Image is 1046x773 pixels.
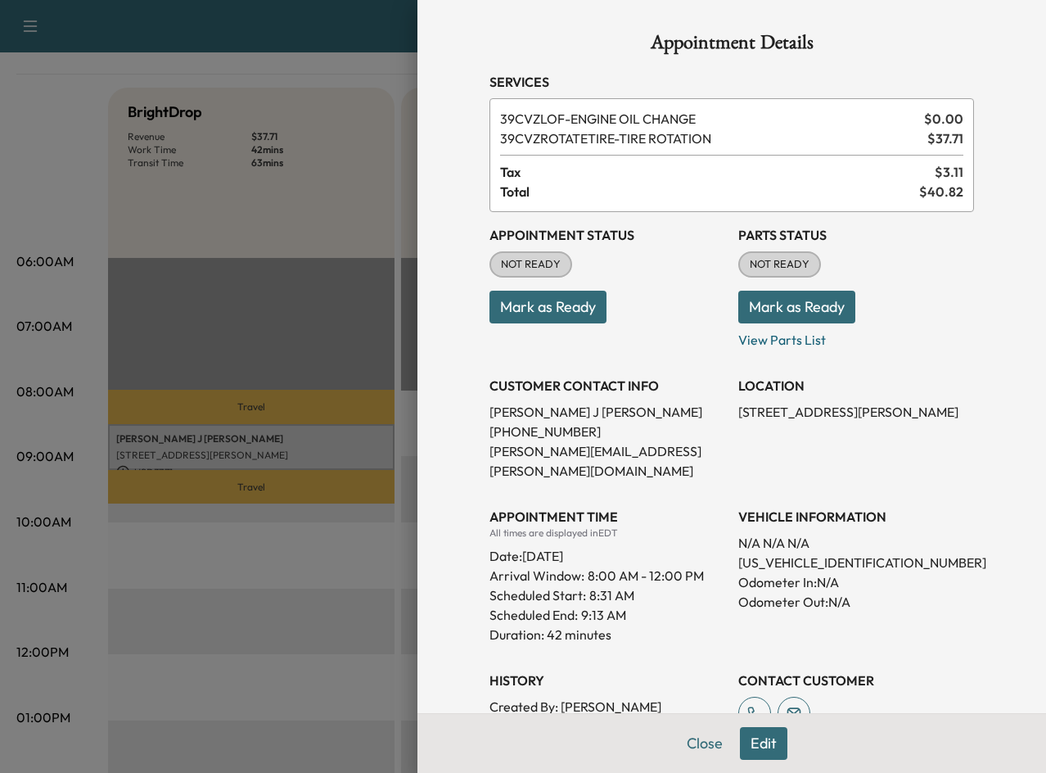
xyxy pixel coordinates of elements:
[489,605,578,625] p: Scheduled End:
[738,291,855,323] button: Mark as Ready
[738,402,974,422] p: [STREET_ADDRESS][PERSON_NAME]
[489,507,725,527] h3: APPOINTMENT TIME
[489,402,725,422] p: [PERSON_NAME] J [PERSON_NAME]
[581,605,626,625] p: 9:13 AM
[489,291,606,323] button: Mark as Ready
[491,256,570,273] span: NOT READY
[489,376,725,396] h3: CUSTOMER CONTACT INFO
[935,162,963,182] span: $ 3.11
[588,566,704,585] span: 8:00 AM - 12:00 PM
[489,585,586,605] p: Scheduled Start:
[738,572,974,592] p: Odometer In: N/A
[489,72,974,92] h3: Services
[500,129,921,148] span: TIRE ROTATION
[489,566,725,585] p: Arrival Window:
[740,727,787,760] button: Edit
[489,527,725,540] div: All times are displayed in EDT
[489,697,725,716] p: Created By : [PERSON_NAME]
[489,422,725,441] p: [PHONE_NUMBER]
[676,727,733,760] button: Close
[489,441,725,481] p: [PERSON_NAME][EMAIL_ADDRESS][PERSON_NAME][DOMAIN_NAME]
[738,533,974,553] p: N/A N/A N/A
[489,671,725,690] h3: History
[500,109,918,129] span: ENGINE OIL CHANGE
[589,585,634,605] p: 8:31 AM
[927,129,963,148] span: $ 37.71
[738,376,974,396] h3: LOCATION
[738,225,974,245] h3: Parts Status
[489,540,725,566] div: Date: [DATE]
[500,182,919,201] span: Total
[500,162,935,182] span: Tax
[919,182,963,201] span: $ 40.82
[489,225,725,245] h3: Appointment Status
[740,256,819,273] span: NOT READY
[489,625,725,644] p: Duration: 42 minutes
[738,553,974,572] p: [US_VEHICLE_IDENTIFICATION_NUMBER]
[738,671,974,690] h3: CONTACT CUSTOMER
[924,109,963,129] span: $ 0.00
[738,323,974,350] p: View Parts List
[738,592,974,612] p: Odometer Out: N/A
[489,33,974,59] h1: Appointment Details
[738,507,974,527] h3: VEHICLE INFORMATION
